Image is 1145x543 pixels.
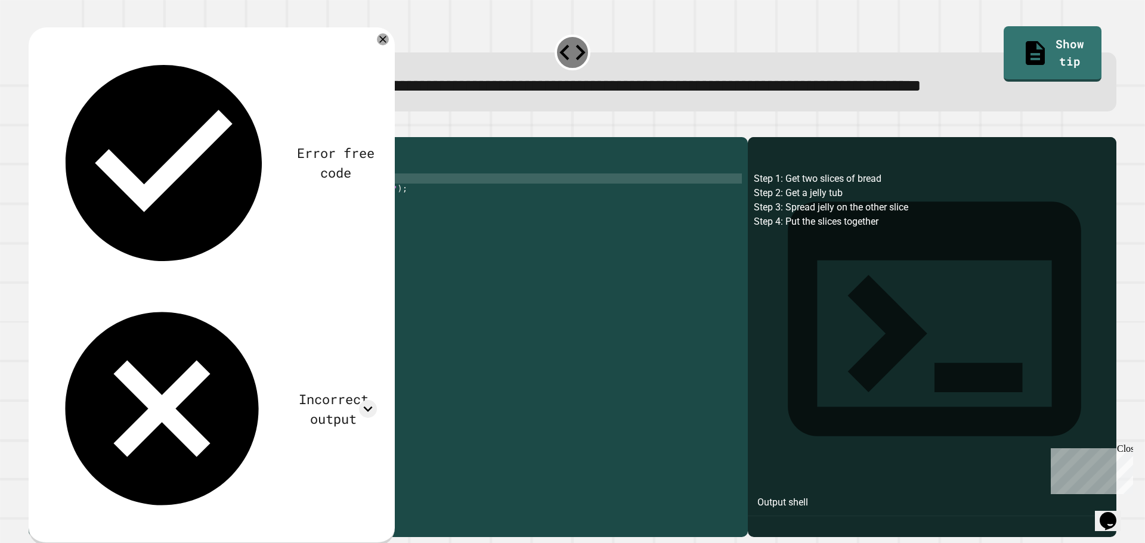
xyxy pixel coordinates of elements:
[1046,443,1133,494] iframe: chat widget
[1004,26,1101,81] a: Show tip
[290,389,377,429] div: Incorrect output
[1095,495,1133,531] iframe: chat widget
[754,172,1110,537] div: Step 1: Get two slices of bread Step 2: Get a jelly tub Step 3: Spread jelly on the other slice S...
[294,143,377,182] div: Error free code
[5,5,82,76] div: Chat with us now!Close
